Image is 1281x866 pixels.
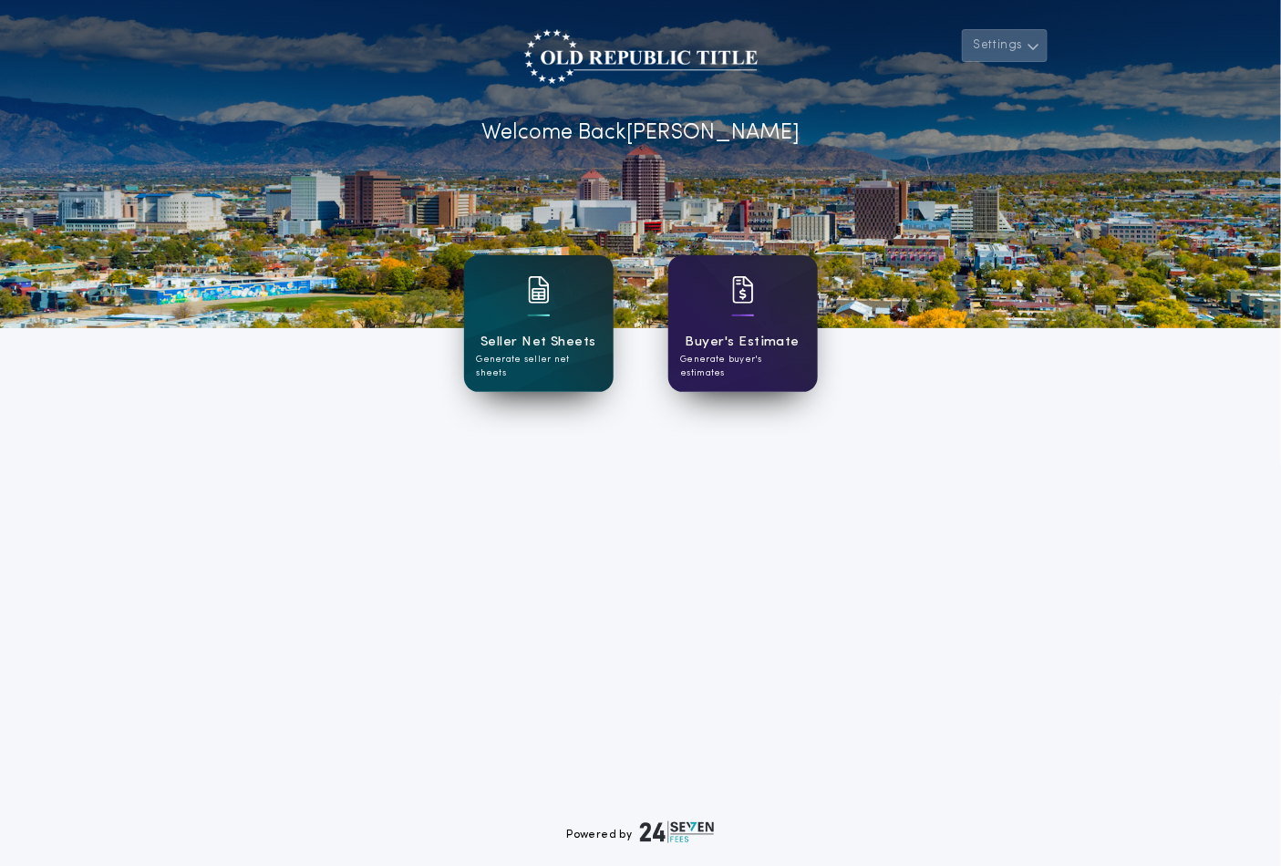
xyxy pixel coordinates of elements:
[640,821,715,843] img: logo
[668,255,818,392] a: card iconBuyer's EstimateGenerate buyer's estimates
[477,353,601,380] p: Generate seller net sheets
[732,276,754,304] img: card icon
[524,29,758,84] img: account-logo
[962,29,1048,62] button: Settings
[681,353,805,380] p: Generate buyer's estimates
[686,332,800,353] h1: Buyer's Estimate
[528,276,550,304] img: card icon
[464,255,614,392] a: card iconSeller Net SheetsGenerate seller net sheets
[567,821,715,843] div: Powered by
[480,332,596,353] h1: Seller Net Sheets
[481,117,800,149] p: Welcome Back [PERSON_NAME]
